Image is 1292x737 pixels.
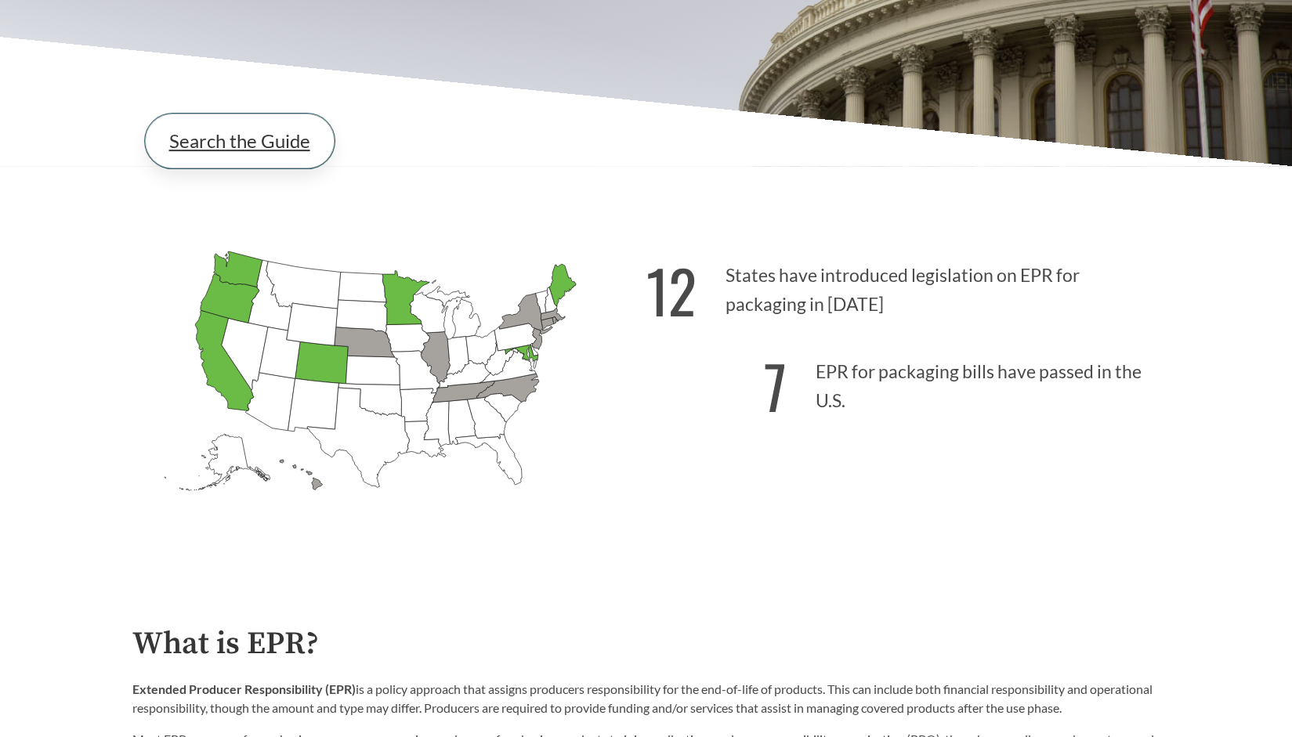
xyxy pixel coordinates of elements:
strong: 7 [764,342,787,429]
p: States have introduced legislation on EPR for packaging in [DATE] [646,237,1160,334]
a: Search the Guide [145,114,335,168]
p: EPR for packaging bills have passed in the U.S. [646,334,1160,430]
p: is a policy approach that assigns producers responsibility for the end-of-life of products. This ... [132,680,1160,717]
strong: Extended Producer Responsibility (EPR) [132,681,356,696]
strong: 12 [646,247,697,334]
h2: What is EPR? [132,627,1160,662]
